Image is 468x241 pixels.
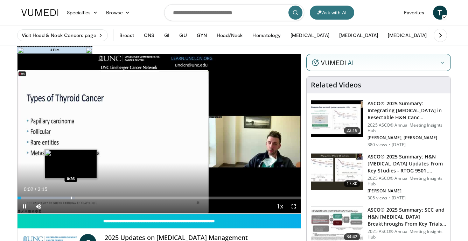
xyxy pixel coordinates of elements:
img: icon16.png [18,48,23,53]
span: 17:30 [344,180,361,187]
button: Breast [115,28,138,42]
a: Specialties [63,6,102,20]
p: [DATE] [392,195,406,201]
img: vumedi-ai-logo.v2.svg [312,59,353,66]
p: 305 views [368,195,387,201]
button: GI [160,28,174,42]
p: 2025 ASCO® Annual Meeting Insights Hub [368,229,446,240]
div: · [389,142,390,148]
p: 380 views [368,142,387,148]
span: 0:02 [24,186,33,192]
button: Mute [32,199,46,213]
p: 2025 ASCO® Annual Meeting Insights Hub [368,122,446,134]
button: Ask with AI [310,6,354,20]
button: Head/Neck [212,28,247,42]
button: Pause [18,199,32,213]
a: Visit Head & Neck Cancers page [17,29,108,41]
img: 7252e7b3-1b57-45cd-9037-c1da77b224bc.150x105_q85_crop-smart_upscale.jpg [311,154,363,190]
img: VuMedi Logo [21,9,58,16]
p: [PERSON_NAME], [PERSON_NAME] [368,135,446,141]
a: Browse [102,6,134,20]
div: Progress Bar [18,197,301,199]
button: [MEDICAL_DATA] [384,28,431,42]
a: T [433,6,447,20]
button: GYN [193,28,211,42]
span: 3:15 [38,186,47,192]
p: 2025 ASCO® Annual Meeting Insights Hub [368,176,446,187]
button: [MEDICAL_DATA] [286,28,334,42]
button: Playback Rate [273,199,287,213]
img: 6b668687-9898-4518-9951-025704d4bc20.150x105_q85_crop-smart_upscale.jpg [311,100,363,137]
h3: ASCO® 2025 Summary: H&N [MEDICAL_DATA] Updates From Key Studies - RTOG 9501,… [368,153,446,174]
h3: ASCO® 2025 Summary: SCC and H&N [MEDICAL_DATA] Breakthroughs From Key Trials… [368,206,446,227]
div: · [389,195,390,201]
a: 22:19 ASCO® 2025 Summary: Integrating [MEDICAL_DATA] in Resectable H&N Canc… 2025 ASCO® Annual Me... [311,100,446,148]
video-js: Video Player [18,54,301,214]
button: CNS [140,28,159,42]
h3: ASCO® 2025 Summary: Integrating [MEDICAL_DATA] in Resectable H&N Canc… [368,100,446,121]
p: [PERSON_NAME] [368,188,446,194]
img: close16.png [86,48,92,53]
a: Favorites [400,6,429,20]
img: image.jpeg [44,149,97,179]
span: / [35,186,36,192]
button: Hematology [248,28,285,42]
button: [MEDICAL_DATA] [335,28,382,42]
p: [DATE] [392,142,406,148]
h4: Related Videos [311,81,361,89]
button: GU [175,28,191,42]
input: Search topics, interventions [164,4,304,21]
span: 22:19 [344,127,361,134]
button: Fullscreen [287,199,301,213]
td: 4 Files [24,47,85,54]
span: 34:42 [344,233,361,240]
a: 17:30 ASCO® 2025 Summary: H&N [MEDICAL_DATA] Updates From Key Studies - RTOG 9501,… 2025 ASCO® An... [311,153,446,201]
